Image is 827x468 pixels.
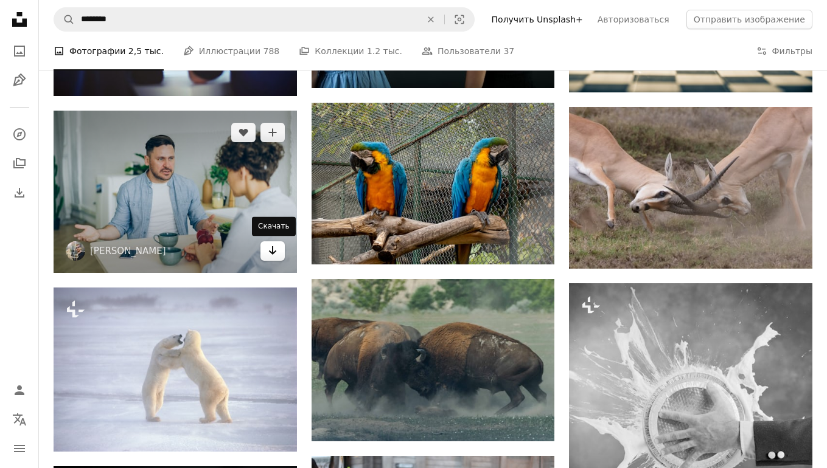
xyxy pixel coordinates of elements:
font: Скачать [258,222,290,230]
a: Главная — Unsplash [7,7,32,34]
button: Меню [7,436,32,461]
font: Иллюстрации [199,46,260,56]
img: мужчина сидит за столом и разговаривает с женщиной [54,111,297,272]
img: фото дерущихся бизонов [312,279,555,441]
a: Коллекции 1.2 тыс. [299,32,402,71]
a: [PERSON_NAME] [90,245,166,257]
button: Прозрачный [417,8,444,31]
button: Фильтры [756,32,812,71]
a: фото дерущихся бизонов [312,354,555,365]
font: Пользователи [438,46,501,56]
font: 37 [503,46,514,56]
button: Поиск Unsplash [54,8,75,31]
a: История загрузок [7,181,32,205]
font: Коллекции [315,46,364,56]
a: Иллюстрации 788 [183,32,279,71]
button: Нравиться [231,123,256,142]
a: коричневый баран [569,182,812,193]
font: Авторизоваться [598,15,669,24]
font: [PERSON_NAME] [90,246,166,256]
button: Язык [7,407,32,432]
a: Коллекции [7,151,32,176]
img: коричневый баран [569,107,812,269]
img: Перейти к профилю Виталия Гариева [66,241,85,261]
a: Авторизоваться [590,10,677,29]
a: Исследовать [7,122,32,146]
img: два белых медведя играют друг с другом в снегу [54,287,297,452]
font: Фильтры [772,46,812,56]
a: сине-желтый и зеленый попугай на коричневой ветке дерева [312,177,555,188]
button: Добавить в коллекцию [260,123,285,142]
font: Отправить изображение [694,15,805,24]
font: 1.2 тыс. [367,46,402,56]
button: Визуальный поиск [445,8,474,31]
a: Войти / Зарегистрироваться [7,378,32,402]
a: Получить Unsplash+ [484,10,590,29]
font: Получить Unsplash+ [492,15,583,24]
form: Найти визуальные материалы на сайте [54,7,475,32]
font: 788 [263,46,280,56]
a: Фотографии [7,39,32,63]
a: Пользователи 37 [422,32,514,71]
a: два белых медведя играют друг с другом в снегу [54,363,297,374]
a: Скачать [260,241,285,261]
a: черно-белая фотография головы мужчины с листом бумаги [569,432,812,442]
a: Иллюстрации [7,68,32,92]
button: Отправить изображение [686,10,812,29]
img: сине-желтый и зеленый попугай на коричневой ветке дерева [312,103,555,264]
a: мужчина сидит за столом и разговаривает с женщиной [54,186,297,197]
